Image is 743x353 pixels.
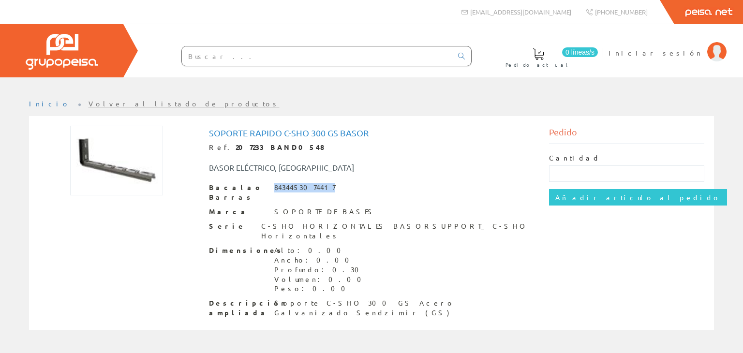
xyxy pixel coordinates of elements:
font: Marca [209,207,249,216]
font: Bacalao Barras [209,183,263,201]
font: Soporte Rapido C-sho 300 Gs Basor [209,128,369,138]
img: Foto artículo Soporte Rapido C-sho 300 Gs Basor (192x143.62204724409) [70,126,163,195]
font: Peso: 0.00 [274,284,351,293]
font: 8434453074417 [274,183,335,191]
font: [EMAIL_ADDRESS][DOMAIN_NAME] [470,8,571,16]
font: Profundo: 0.30 [274,265,365,274]
img: Grupo Peisa [26,34,98,70]
font: Ref. [209,143,236,151]
font: 0 líneas/s [565,48,594,56]
font: C-SHO HORIZONTALES BASORSUPPORT_ C-SHO Horizontales [261,221,528,240]
font: Serie [209,221,246,230]
input: Añadir artículo al pedido [549,189,727,206]
font: [PHONE_NUMBER] [595,8,648,16]
a: Volver al listado de productos [89,99,280,108]
a: Inicio [29,99,70,108]
font: Descripción ampliada [209,298,287,317]
font: Alto: 0.00 [274,246,347,254]
font: Cantidad [549,153,600,162]
input: Buscar ... [182,46,452,66]
font: BASOR ELÉCTRICO, [GEOGRAPHIC_DATA] [209,162,354,172]
font: Dimensiones [209,246,284,254]
a: Iniciar sesión [609,40,727,49]
font: Pedido actual [505,61,571,68]
font: Pedido [549,127,577,137]
font: 207233 BAND0548 [236,143,325,151]
font: Soporte C-SHO 300 GS Acero Galvanizado Sendzimir (GS) [274,298,455,317]
font: Volumen: 0.00 [274,275,367,283]
font: Iniciar sesión [609,48,702,57]
font: SOPORTE DE BASES [274,207,376,216]
font: Ancho: 0.00 [274,255,355,264]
